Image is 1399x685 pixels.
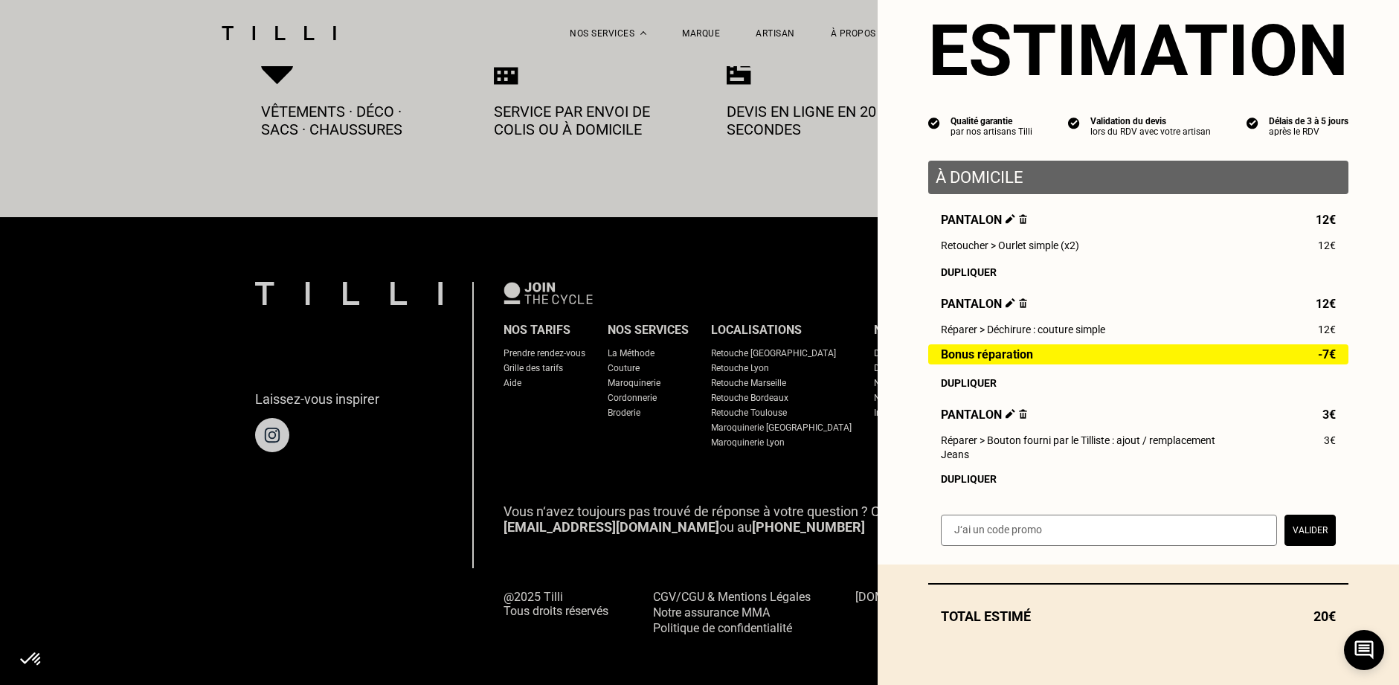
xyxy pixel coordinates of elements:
[1006,409,1015,419] img: Éditer
[941,434,1215,446] span: Réparer > Bouton fourni par le Tilliste : ajout / remplacement
[1316,297,1336,311] span: 12€
[1316,213,1336,227] span: 12€
[1318,239,1336,251] span: 12€
[1019,298,1027,308] img: Supprimer
[941,348,1033,361] span: Bonus réparation
[1324,434,1336,446] span: 3€
[941,297,1027,311] span: Pantalon
[1284,515,1336,546] button: Valider
[941,473,1336,485] div: Dupliquer
[1318,324,1336,335] span: 12€
[1019,214,1027,224] img: Supprimer
[941,448,969,460] span: Jeans
[1269,126,1348,137] div: après le RDV
[1318,348,1336,361] span: -7€
[941,324,1105,335] span: Réparer > Déchirure : couture simple
[1322,408,1336,422] span: 3€
[1006,214,1015,224] img: Éditer
[951,126,1032,137] div: par nos artisans Tilli
[928,9,1348,92] section: Estimation
[1269,116,1348,126] div: Délais de 3 à 5 jours
[941,377,1336,389] div: Dupliquer
[1090,116,1211,126] div: Validation du devis
[1090,126,1211,137] div: lors du RDV avec votre artisan
[1247,116,1258,129] img: icon list info
[941,408,1027,422] span: Pantalon
[1019,409,1027,419] img: Supprimer
[928,608,1348,624] div: Total estimé
[941,266,1336,278] div: Dupliquer
[941,213,1027,227] span: Pantalon
[936,168,1341,187] p: À domicile
[1068,116,1080,129] img: icon list info
[941,515,1277,546] input: J‘ai un code promo
[941,239,1079,251] span: Retoucher > Ourlet simple (x2)
[951,116,1032,126] div: Qualité garantie
[928,116,940,129] img: icon list info
[1006,298,1015,308] img: Éditer
[1313,608,1336,624] span: 20€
